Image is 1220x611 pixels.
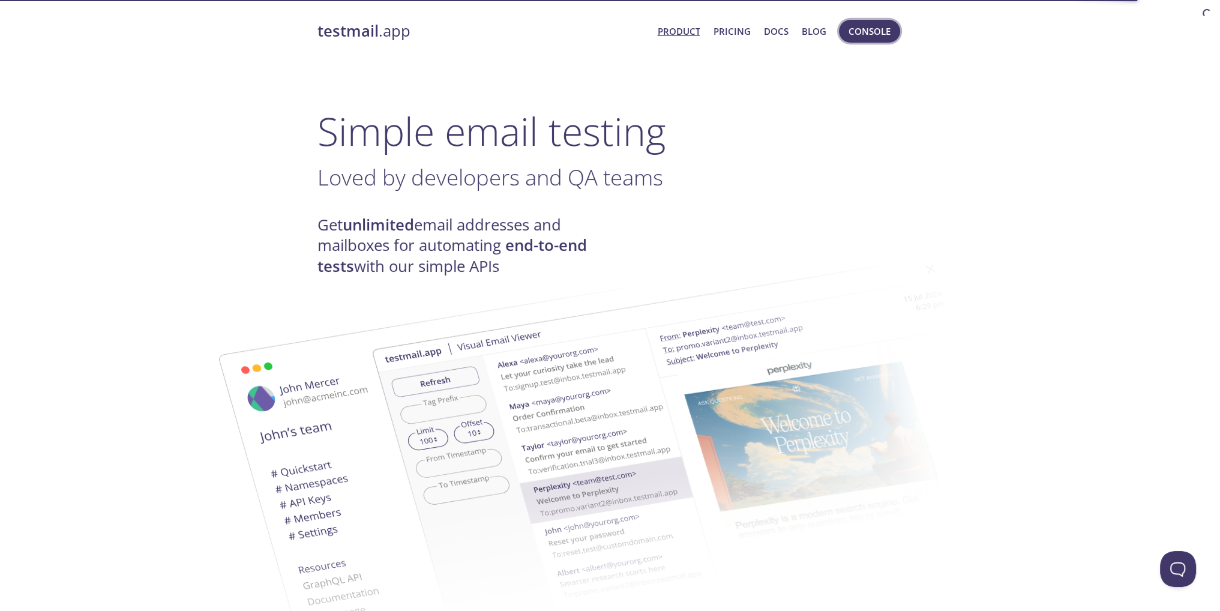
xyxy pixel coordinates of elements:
span: Loved by developers and QA teams [317,162,663,192]
a: Docs [764,23,789,39]
strong: unlimited [343,214,414,235]
h1: Simple email testing [317,108,903,154]
strong: testmail [317,20,379,41]
a: testmail.app [317,21,648,41]
strong: end-to-end tests [317,235,587,276]
iframe: Help Scout Beacon - Open [1160,551,1196,587]
a: Pricing [713,23,750,39]
button: Console [839,20,900,43]
a: Product [657,23,700,39]
h4: Get email addresses and mailboxes for automating with our simple APIs [317,215,610,277]
a: Blog [802,23,826,39]
span: Console [849,23,891,39]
